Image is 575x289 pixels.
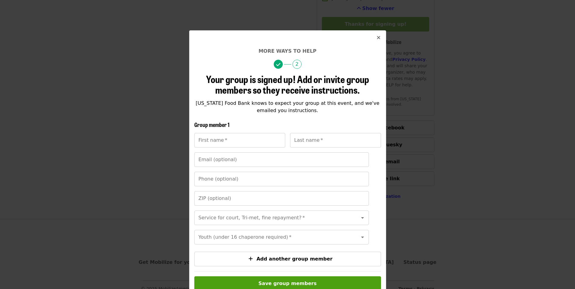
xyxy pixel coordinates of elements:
input: ZIP (optional) [194,191,369,206]
i: times icon [377,35,380,41]
button: Add another group member [194,252,381,266]
input: Email (optional) [194,152,369,167]
i: check icon [276,62,280,68]
input: Phone (optional) [194,172,369,186]
input: First name [194,133,285,148]
span: [US_STATE] Food Bank knows to expect your group at this event, and we've emailed you instructions. [196,100,379,113]
button: Open [358,214,367,222]
span: Save group members [259,281,317,286]
span: 2 [293,60,302,69]
span: Group member 1 [194,121,229,128]
button: Open [358,233,367,241]
button: Close [371,31,386,45]
span: Your group is signed up! Add or invite group members so they receive instructions. [206,72,369,97]
i: plus icon [249,256,253,262]
input: Last name [290,133,381,148]
span: More ways to help [259,48,316,54]
span: Add another group member [256,256,333,262]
